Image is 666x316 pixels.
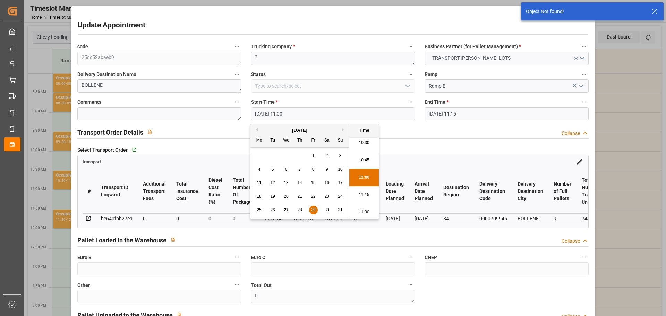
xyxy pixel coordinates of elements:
span: 25 [257,207,261,212]
div: Collapse [562,130,580,137]
th: # [83,169,96,214]
span: 14 [297,180,302,185]
button: Delivery Destination Name [232,70,241,79]
button: Ramp [580,70,589,79]
th: Total Number Trade Units [577,169,605,214]
div: Choose Thursday, August 28th, 2025 [296,206,304,214]
th: Diesel Cost Ratio (%) [203,169,228,214]
div: Choose Wednesday, August 13th, 2025 [282,179,291,187]
div: Choose Sunday, August 10th, 2025 [336,165,345,174]
button: View description [166,233,180,246]
span: 6 [285,167,288,172]
div: Choose Friday, August 15th, 2025 [309,179,318,187]
span: 7 [299,167,301,172]
span: 2 [326,153,328,158]
div: We [282,136,291,145]
span: Status [251,71,266,78]
div: 0000709946 [479,214,507,223]
button: Status [406,70,415,79]
div: Choose Saturday, August 9th, 2025 [323,165,331,174]
span: 30 [324,207,329,212]
div: Object Not found! [526,8,645,15]
div: 0 [208,214,222,223]
button: Euro B [232,253,241,262]
li: 10:30 [349,134,379,152]
span: 1 [312,153,315,158]
input: DD-MM-YYYY HH:MM [251,107,415,120]
span: 18 [257,194,261,199]
span: 20 [284,194,288,199]
span: Trucking company [251,43,295,50]
span: 10 [338,167,342,172]
span: Comments [77,99,101,106]
div: 744 [582,214,599,223]
div: month 2025-08 [253,149,347,217]
div: Fr [309,136,318,145]
div: Choose Friday, August 1st, 2025 [309,152,318,160]
div: Choose Sunday, August 24th, 2025 [336,192,345,201]
span: 8 [312,167,315,172]
span: 9 [326,167,328,172]
div: Choose Friday, August 8th, 2025 [309,165,318,174]
span: Start Time [251,99,278,106]
div: Choose Tuesday, August 5th, 2025 [268,165,277,174]
span: 29 [311,207,315,212]
div: Choose Thursday, August 14th, 2025 [296,179,304,187]
span: CHEP [425,254,437,261]
span: 24 [338,194,342,199]
span: 4 [258,167,261,172]
div: Collapse [562,238,580,245]
th: Destination Region [438,169,474,214]
th: Delivery Destination City [512,169,548,214]
span: 27 [284,207,288,212]
th: Loading Date Planned [381,169,409,214]
span: Euro B [77,254,92,261]
div: 84 [443,214,469,223]
div: 9 [554,214,571,223]
th: Additional Transport Fees [138,169,171,214]
span: 26 [270,207,275,212]
li: 10:45 [349,152,379,169]
div: Sa [323,136,331,145]
div: bc640fbb27ca [101,214,133,223]
div: Choose Monday, August 4th, 2025 [255,165,264,174]
div: 0 [143,214,166,223]
h2: Transport Order Details [77,128,143,137]
button: Total Out [406,280,415,289]
button: CHEP [580,253,589,262]
div: Th [296,136,304,145]
div: Mo [255,136,264,145]
button: Previous Month [254,128,258,132]
div: Choose Saturday, August 30th, 2025 [323,206,331,214]
textarea: 25dc52abaeb9 [77,52,241,65]
div: Choose Saturday, August 16th, 2025 [323,179,331,187]
span: 5 [272,167,274,172]
div: Choose Thursday, August 21st, 2025 [296,192,304,201]
button: code [232,42,241,51]
button: open menu [402,81,412,92]
span: 16 [324,180,329,185]
div: Choose Tuesday, August 26th, 2025 [268,206,277,214]
button: Next Month [342,128,346,132]
span: 3 [339,153,342,158]
textarea: 0 [251,290,415,303]
button: Other [232,280,241,289]
span: 12 [270,180,275,185]
div: Choose Tuesday, August 12th, 2025 [268,179,277,187]
button: Euro C [406,253,415,262]
th: Delivery Destination Code [474,169,512,214]
div: 0 [233,214,254,223]
span: Select Transport Order [77,146,128,154]
input: Type to search/select [425,79,588,93]
div: Choose Wednesday, August 6th, 2025 [282,165,291,174]
button: Start Time * [406,97,415,106]
span: 19 [270,194,275,199]
div: Choose Wednesday, August 27th, 2025 [282,206,291,214]
button: open menu [425,52,588,65]
span: 31 [338,207,342,212]
div: Choose Friday, August 29th, 2025 [309,206,318,214]
div: BOLLENE [518,214,543,223]
span: End Time [425,99,449,106]
h2: Pallet Loaded in the Warehouse [77,236,166,245]
span: code [77,43,88,50]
